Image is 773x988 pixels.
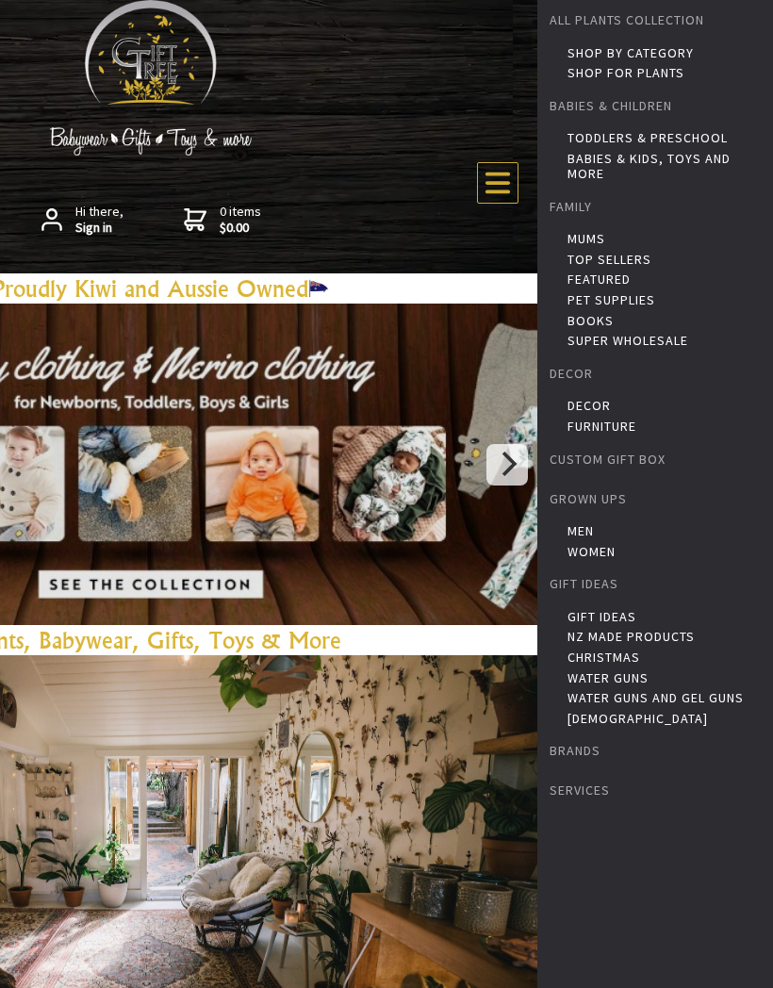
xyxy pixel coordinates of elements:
[567,151,768,181] a: Babies & Kids, toys and more
[567,544,768,559] a: Women
[537,187,773,226] a: Family
[567,419,768,434] a: Furniture
[567,670,768,685] a: Water Guns
[537,731,773,770] a: Brands
[537,479,773,519] a: Grown Ups
[537,86,773,125] a: Babies & Children
[537,439,773,479] a: Custom Gift Box
[537,564,773,603] a: Gift Ideas
[567,65,768,80] a: Shop for Plants
[41,204,123,237] a: Hi there,Sign in
[567,523,768,538] a: Men
[567,272,768,287] a: Featured
[9,127,292,156] img: Babywear - Gifts - Toys & more
[184,204,261,237] a: 0 items$0.00
[567,292,768,307] a: Pet Supplies
[220,203,261,237] span: 0 items
[486,444,528,486] button: Next
[567,333,768,348] a: Super Wholesale
[75,204,123,237] span: Hi there,
[567,690,768,705] a: Water Guns and Gel Guns
[537,770,773,810] a: Services
[567,711,768,726] a: [DEMOGRAPHIC_DATA]
[567,398,768,413] a: Decor
[567,650,768,665] a: Christmas
[567,609,768,624] a: Gift Ideas
[75,220,123,237] strong: Sign in
[567,45,768,60] a: Shop by Category
[220,220,261,237] strong: $0.00
[567,231,768,246] a: Mums
[567,252,768,267] a: Top Sellers
[567,130,768,145] a: Toddlers & Preschool
[567,629,768,644] a: NZ Made Products
[567,313,768,328] a: Books
[537,354,773,393] a: Decor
